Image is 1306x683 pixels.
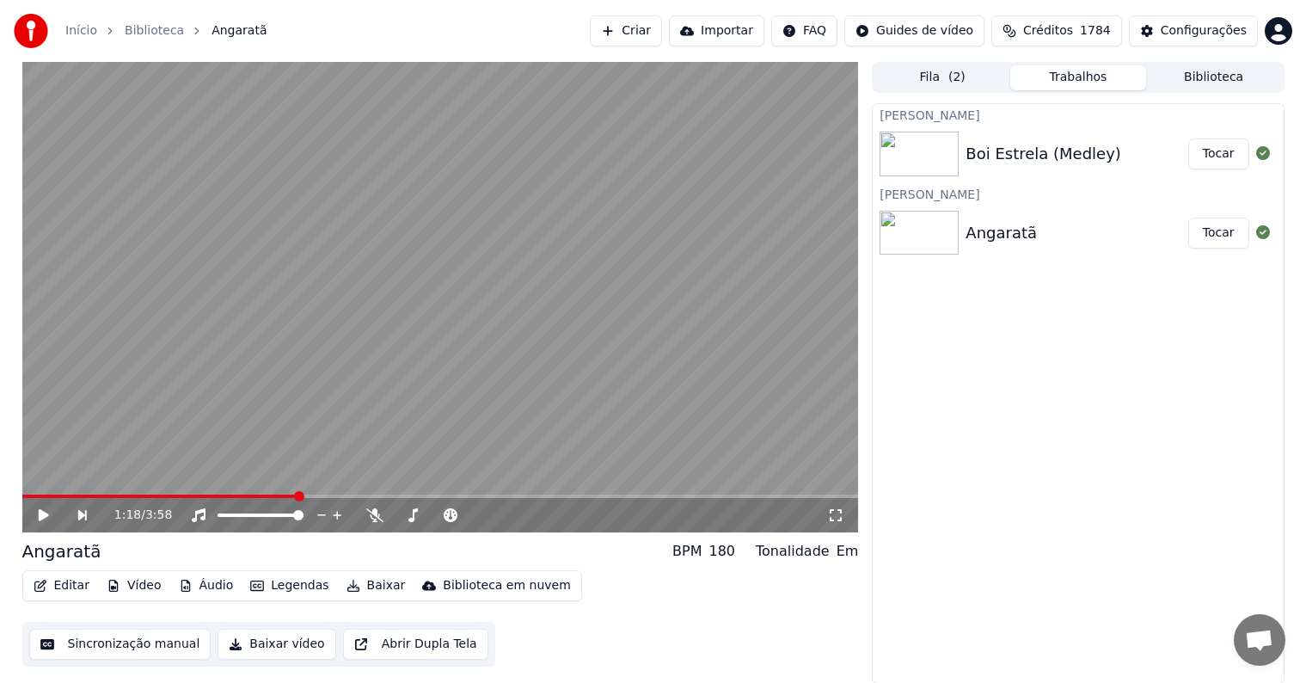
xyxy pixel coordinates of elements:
[756,541,830,562] div: Tonalidade
[22,539,101,563] div: Angaratã
[966,221,1037,245] div: Angaratã
[873,183,1283,204] div: [PERSON_NAME]
[991,15,1122,46] button: Créditos1784
[125,22,184,40] a: Biblioteca
[172,574,241,598] button: Áudio
[27,574,96,598] button: Editar
[443,577,571,594] div: Biblioteca em nuvem
[1161,22,1247,40] div: Configurações
[1188,218,1249,249] button: Tocar
[1188,138,1249,169] button: Tocar
[771,15,837,46] button: FAQ
[29,629,212,660] button: Sincronização manual
[145,507,172,524] span: 3:58
[708,541,735,562] div: 180
[844,15,984,46] button: Guides de vídeo
[1023,22,1073,40] span: Créditos
[1129,15,1258,46] button: Configurações
[874,65,1010,90] button: Fila
[100,574,169,598] button: Vídeo
[243,574,335,598] button: Legendas
[1010,65,1146,90] button: Trabalhos
[340,574,413,598] button: Baixar
[672,541,702,562] div: BPM
[966,142,1121,166] div: Boi Estrela (Medley)
[114,507,156,524] div: /
[65,22,267,40] nav: breadcrumb
[343,629,488,660] button: Abrir Dupla Tela
[590,15,662,46] button: Criar
[1234,614,1285,666] div: Bate-papo aberto
[948,69,966,86] span: ( 2 )
[669,15,764,46] button: Importar
[873,104,1283,125] div: [PERSON_NAME]
[1146,65,1282,90] button: Biblioteca
[837,541,859,562] div: Em
[218,629,335,660] button: Baixar vídeo
[14,14,48,48] img: youka
[114,507,141,524] span: 1:18
[65,22,97,40] a: Início
[1080,22,1111,40] span: 1784
[212,22,267,40] span: Angaratã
